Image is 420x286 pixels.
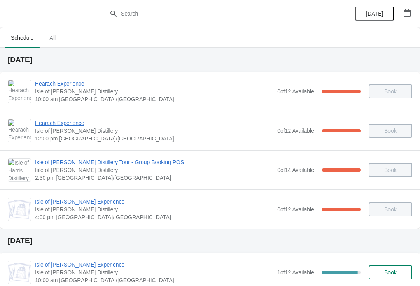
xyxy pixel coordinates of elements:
[35,95,273,103] span: 10:00 am [GEOGRAPHIC_DATA]/[GEOGRAPHIC_DATA]
[35,213,273,221] span: 4:00 pm [GEOGRAPHIC_DATA]/[GEOGRAPHIC_DATA]
[35,268,273,276] span: Isle of [PERSON_NAME] Distillery
[355,7,394,21] button: [DATE]
[8,200,31,219] img: Isle of Harris Gin Experience | Isle of Harris Distillery | 4:00 pm Europe/London
[8,263,31,282] img: Isle of Harris Gin Experience | Isle of Harris Distillery | 10:00 am Europe/London
[43,31,62,45] span: All
[35,119,273,127] span: Hearach Experience
[8,237,412,245] h2: [DATE]
[8,159,31,181] img: Isle of Harris Distillery Tour - Group Booking POS | Isle of Harris Distillery | 2:30 pm Europe/L...
[277,206,314,212] span: 0 of 12 Available
[35,80,273,88] span: Hearach Experience
[35,261,273,268] span: Isle of [PERSON_NAME] Experience
[121,7,315,21] input: Search
[277,167,314,173] span: 0 of 14 Available
[8,56,412,64] h2: [DATE]
[35,88,273,95] span: Isle of [PERSON_NAME] Distillery
[277,269,314,275] span: 1 of 12 Available
[384,269,397,275] span: Book
[5,31,40,45] span: Schedule
[35,174,273,182] span: 2:30 pm [GEOGRAPHIC_DATA]/[GEOGRAPHIC_DATA]
[8,80,31,103] img: Hearach Experience | Isle of Harris Distillery | 10:00 am Europe/London
[277,88,314,95] span: 0 of 12 Available
[366,11,383,17] span: [DATE]
[35,198,273,205] span: Isle of [PERSON_NAME] Experience
[35,205,273,213] span: Isle of [PERSON_NAME] Distillery
[35,276,273,284] span: 10:00 am [GEOGRAPHIC_DATA]/[GEOGRAPHIC_DATA]
[35,127,273,135] span: Isle of [PERSON_NAME] Distillery
[8,119,31,142] img: Hearach Experience | Isle of Harris Distillery | 12:00 pm Europe/London
[369,265,412,279] button: Book
[35,166,273,174] span: Isle of [PERSON_NAME] Distillery
[277,128,314,134] span: 0 of 12 Available
[35,158,273,166] span: Isle of [PERSON_NAME] Distillery Tour - Group Booking POS
[35,135,273,142] span: 12:00 pm [GEOGRAPHIC_DATA]/[GEOGRAPHIC_DATA]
